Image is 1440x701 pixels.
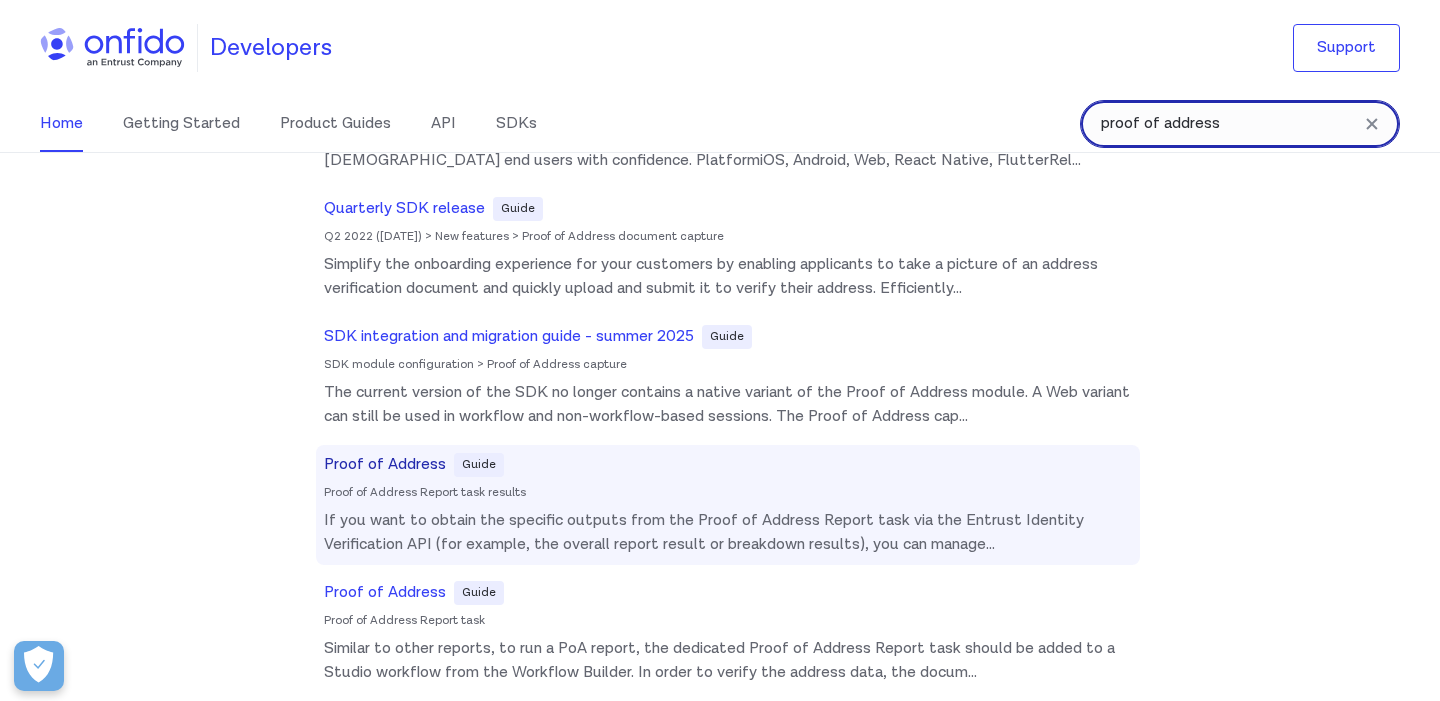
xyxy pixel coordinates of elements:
h6: SDK integration and migration guide - summer 2025 [324,325,694,349]
div: Guide [454,453,504,477]
h1: Developers [210,32,332,64]
a: SDK integration and migration guide - summer 2025GuideSDK module configuration > Proof of Address... [316,317,1140,437]
a: Product Guides [280,96,391,152]
div: Guide [454,581,504,605]
a: Support [1293,24,1400,72]
img: Onfido Logo [40,28,185,68]
div: Similar to other reports, to run a PoA report, the dedicated Proof of Address Report task should ... [324,637,1132,685]
div: Cookie Preferences [14,641,64,691]
div: Proof of Address Report task [324,613,1132,629]
a: Proof of AddressGuideProof of Address Report task resultsIf you want to obtain the specific outpu... [316,445,1140,565]
a: Quarterly SDK releaseGuideQ2 2022 ([DATE]) > New features > Proof of Address document captureSimp... [316,189,1140,309]
h6: Proof of Address [324,453,446,477]
h6: Quarterly SDK release [324,197,485,221]
div: Proof of Address Report task results [324,485,1132,501]
a: Home [40,96,83,152]
div: Simplify the onboarding experience for your customers by enabling applicants to take a picture of... [324,253,1132,301]
div: If you want to obtain the specific outputs from the Proof of Address Report task via the Entrust ... [324,509,1132,557]
a: API [431,96,456,152]
h6: Proof of Address [324,581,446,605]
div: Guide [702,325,752,349]
div: The current version of the SDK no longer contains a native variant of the Proof of Address module... [324,381,1132,429]
a: Proof of AddressGuideProof of Address Report taskSimilar to other reports, to run a PoA report, t... [316,573,1140,693]
div: Q2 2022 ([DATE]) > New features > Proof of Address document capture [324,229,1132,245]
div: SDK module configuration > Proof of Address capture [324,357,1132,373]
a: SDKs [496,96,537,152]
a: Getting Started [123,96,240,152]
svg: Clear search field button [1360,112,1384,136]
input: Onfido search input field [1080,100,1400,148]
button: Open Preferences [14,641,64,691]
div: Guide [493,197,543,221]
